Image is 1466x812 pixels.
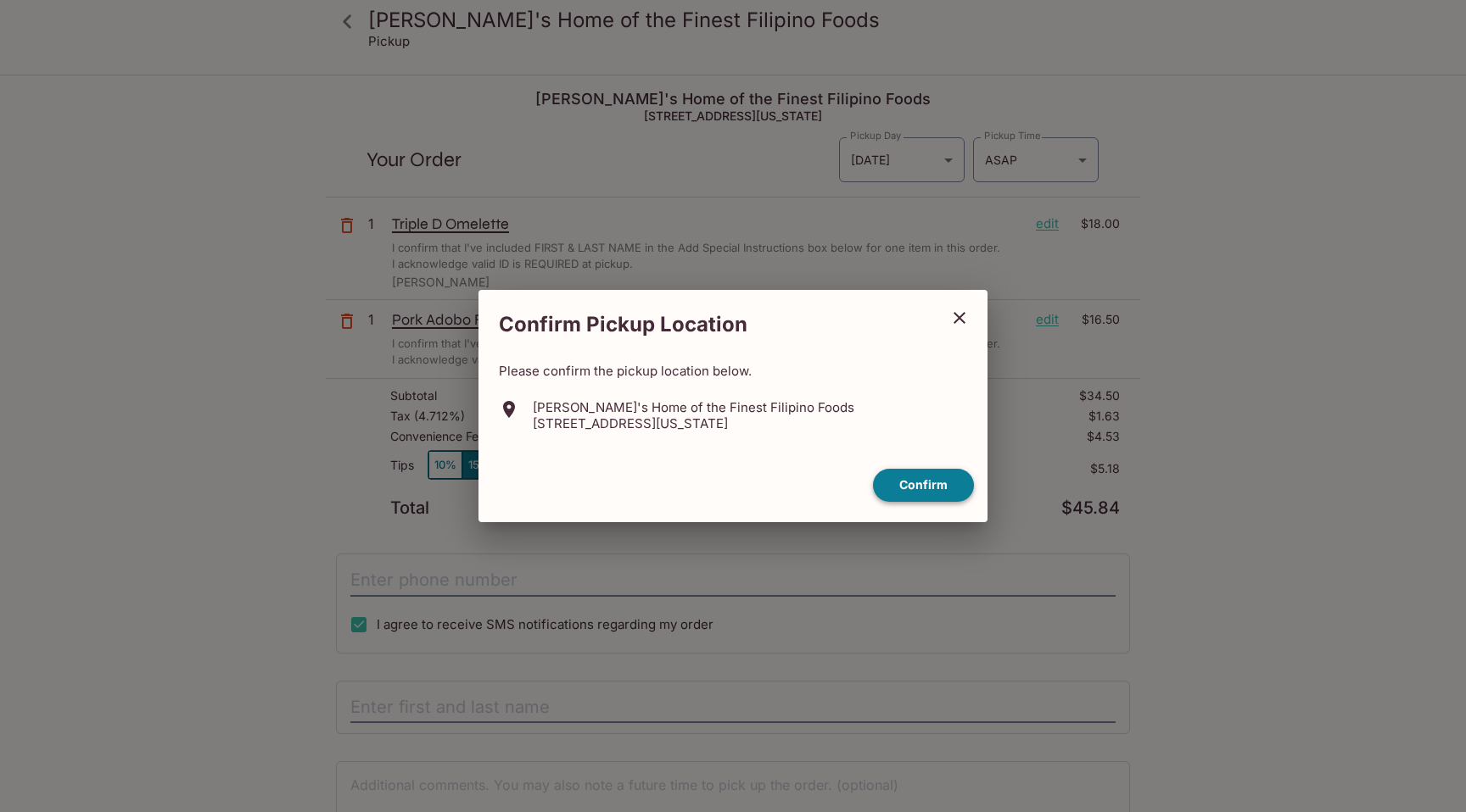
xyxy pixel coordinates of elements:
button: confirm [873,469,974,502]
p: Please confirm the pickup location below. [499,363,967,379]
p: [PERSON_NAME]'s Home of the Finest Filipino Foods [533,399,854,415]
h2: Confirm Pickup Location [478,303,938,346]
button: close [938,297,981,339]
p: [STREET_ADDRESS][US_STATE] [533,415,854,431]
